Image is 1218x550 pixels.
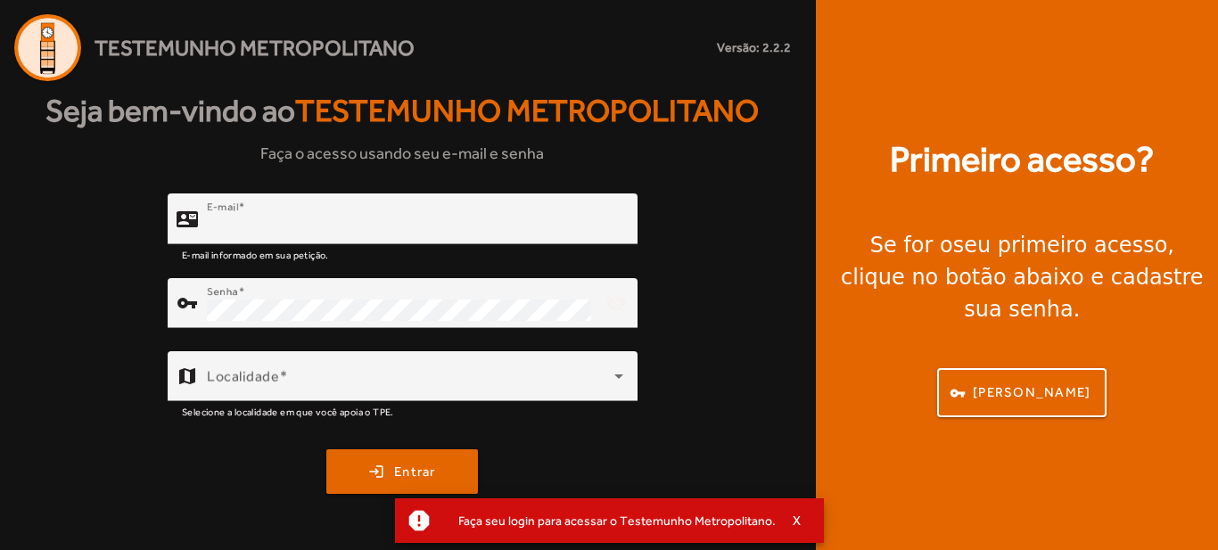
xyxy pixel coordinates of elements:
[14,14,81,81] img: Logo Agenda
[937,368,1107,417] button: [PERSON_NAME]
[177,292,198,314] mat-icon: vpn_key
[406,507,432,534] mat-icon: report
[177,365,198,387] mat-icon: map
[95,32,415,64] span: Testemunho Metropolitano
[45,87,759,135] strong: Seja bem-vindo ao
[444,508,776,533] div: Faça seu login para acessar o Testemunho Metropolitano.
[207,285,238,298] mat-label: Senha
[394,462,436,482] span: Entrar
[953,233,1168,258] strong: seu primeiro acesso
[717,38,791,57] small: Versão: 2.2.2
[182,244,329,264] mat-hint: E-mail informado em sua petição.
[776,513,820,529] button: X
[295,93,759,128] span: Testemunho Metropolitano
[177,209,198,230] mat-icon: contact_mail
[595,282,638,324] mat-icon: visibility_off
[793,513,802,529] span: X
[973,382,1090,403] span: [PERSON_NAME]
[207,368,279,385] mat-label: Localidade
[326,449,478,494] button: Entrar
[207,201,238,213] mat-label: E-mail
[260,141,544,165] span: Faça o acesso usando seu e-mail e senha
[837,229,1207,325] div: Se for o , clique no botão abaixo e cadastre sua senha.
[890,133,1154,186] strong: Primeiro acesso?
[182,401,394,421] mat-hint: Selecione a localidade em que você apoia o TPE.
